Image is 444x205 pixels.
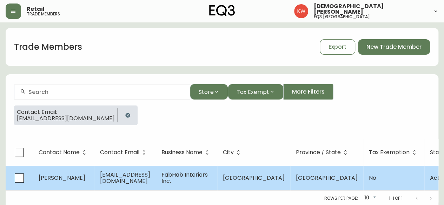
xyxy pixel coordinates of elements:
span: Contact Email: [17,109,115,115]
span: New Trade Member [366,43,422,51]
span: City [223,150,234,155]
span: Contact Email [100,149,148,156]
span: Contact Name [39,150,80,155]
p: 1-1 of 1 [389,195,403,201]
span: [EMAIL_ADDRESS][DOMAIN_NAME] [17,115,115,122]
span: Business Name [161,150,203,155]
span: [DEMOGRAPHIC_DATA][PERSON_NAME] [314,4,427,15]
h5: trade members [27,12,60,16]
button: More Filters [283,84,333,100]
span: Contact Name [39,149,89,156]
h5: eq3 [GEOGRAPHIC_DATA] [314,15,370,19]
span: [EMAIL_ADDRESS][DOMAIN_NAME] [100,171,150,185]
span: Business Name [161,149,212,156]
span: City [223,149,243,156]
span: [GEOGRAPHIC_DATA] [223,174,285,182]
span: More Filters [292,88,325,96]
button: Tax Exempt [228,84,283,100]
span: Retail [27,6,45,12]
span: FabHab Interiors Inc. [161,171,208,185]
div: 10 [360,192,377,204]
h1: Trade Members [14,41,82,53]
span: [PERSON_NAME] [39,174,85,182]
span: Tax Exemption [369,150,410,155]
input: Search [28,89,184,95]
span: Province / State [296,149,350,156]
span: Store [199,88,214,96]
p: Rows per page: [324,195,358,201]
span: Tax Exemption [369,149,419,156]
span: [GEOGRAPHIC_DATA] [296,174,358,182]
span: Contact Email [100,150,139,155]
span: No [369,174,376,182]
button: Export [320,39,355,55]
img: logo [209,5,235,16]
span: Province / State [296,150,341,155]
button: New Trade Member [358,39,430,55]
img: f33162b67396b0982c40ce2a87247151 [294,4,308,18]
span: Export [329,43,346,51]
button: Store [190,84,228,100]
span: Tax Exempt [237,88,269,96]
